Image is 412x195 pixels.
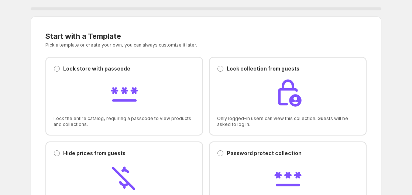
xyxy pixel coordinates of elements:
p: Lock collection from guests [227,65,299,72]
p: Hide prices from guests [63,150,126,157]
img: Lock collection from guests [273,78,303,108]
p: Pick a template or create your own, you can always customize it later. [45,42,279,48]
span: Start with a Template [45,32,121,41]
p: Password protect collection [227,150,302,157]
p: Lock store with passcode [63,65,130,72]
span: Lock the entire catalog, requiring a passcode to view products and collections. [54,116,195,127]
span: Only logged-in users can view this collection. Guests will be asked to log in. [217,116,358,127]
img: Hide prices from guests [110,163,139,192]
img: Password protect collection [273,163,303,192]
img: Lock store with passcode [110,78,139,108]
